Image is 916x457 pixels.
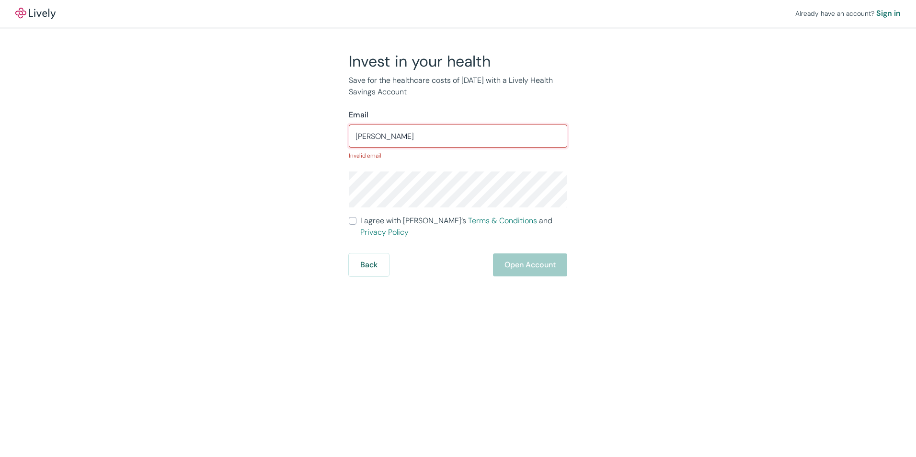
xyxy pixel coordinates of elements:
a: Terms & Conditions [468,216,537,226]
label: Email [349,109,368,121]
a: Sign in [876,8,901,19]
p: Save for the healthcare costs of [DATE] with a Lively Health Savings Account [349,75,567,98]
img: Lively [15,8,56,19]
button: Back [349,253,389,276]
a: Privacy Policy [360,227,409,237]
div: Already have an account? [795,8,901,19]
a: LivelyLively [15,8,56,19]
h2: Invest in your health [349,52,567,71]
span: I agree with [PERSON_NAME]’s and [360,215,567,238]
p: Invalid email [349,151,567,160]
